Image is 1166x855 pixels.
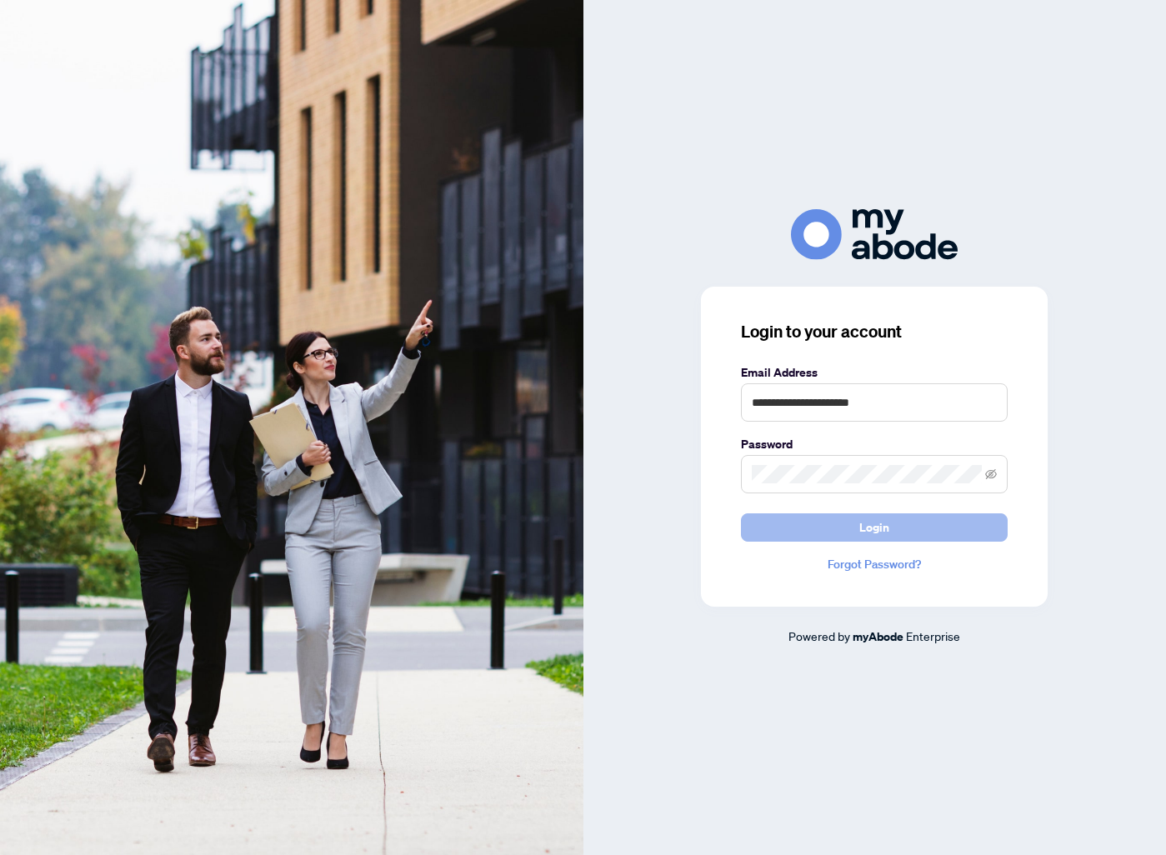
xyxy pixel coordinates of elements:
span: Enterprise [906,628,960,643]
span: Login [859,514,889,541]
h3: Login to your account [741,320,1008,343]
span: Powered by [788,628,850,643]
a: Forgot Password? [741,555,1008,573]
span: eye-invisible [985,468,997,480]
button: Login [741,513,1008,542]
label: Email Address [741,363,1008,382]
label: Password [741,435,1008,453]
a: myAbode [853,627,903,646]
img: ma-logo [791,209,958,260]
